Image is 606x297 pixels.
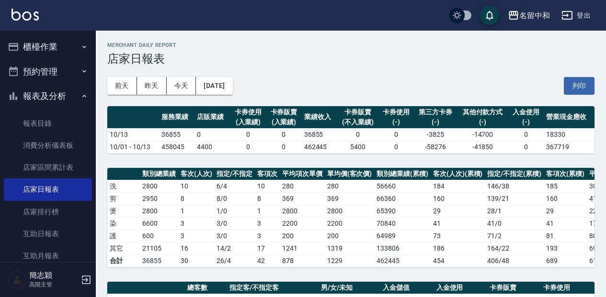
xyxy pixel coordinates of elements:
[268,107,299,117] div: 卡券販賣
[459,117,505,127] div: (-)
[485,242,544,254] td: 164 / 22
[140,254,178,267] td: 36855
[302,106,337,129] th: 業績收入
[485,254,544,267] td: 406/48
[159,128,194,141] td: 36855
[196,77,232,95] button: [DATE]
[214,242,255,254] td: 14 / 2
[107,242,140,254] td: 其它
[414,141,457,153] td: -58276
[325,180,375,192] td: 280
[214,168,255,180] th: 指定/不指定
[233,117,263,127] div: (入業績)
[544,141,595,153] td: 367719
[233,107,263,117] div: 卡券使用
[178,254,215,267] td: 30
[214,254,255,267] td: 26/4
[159,106,194,129] th: 服務業績
[544,217,587,230] td: 41
[431,217,485,230] td: 41
[544,192,587,205] td: 160
[159,141,194,153] td: 458045
[416,117,455,127] div: (-)
[280,168,325,180] th: 平均項次單價
[178,192,215,205] td: 8
[374,230,431,242] td: 64989
[510,107,541,117] div: 入金使用
[325,230,375,242] td: 200
[302,141,337,153] td: 462445
[280,180,325,192] td: 280
[485,168,544,180] th: 指定/不指定(累積)
[325,192,375,205] td: 369
[214,180,255,192] td: 6 / 4
[255,230,280,242] td: 3
[140,242,178,254] td: 21105
[414,128,457,141] td: -3825
[137,77,167,95] button: 昨天
[214,205,255,217] td: 1 / 0
[107,128,159,141] td: 10/13
[544,128,595,141] td: 18330
[107,77,137,95] button: 前天
[185,282,227,294] th: 總客數
[280,242,325,254] td: 1241
[4,223,92,245] a: 互助日報表
[194,106,230,129] th: 店販業績
[434,282,488,294] th: 入金使用
[280,192,325,205] td: 369
[431,242,485,254] td: 186
[544,205,587,217] td: 29
[280,205,325,217] td: 2800
[107,52,595,66] h3: 店家日報表
[4,245,92,267] a: 互助月報表
[214,192,255,205] td: 8 / 0
[504,6,554,25] button: 名留中和
[178,242,215,254] td: 16
[485,192,544,205] td: 139 / 21
[431,230,485,242] td: 73
[4,201,92,223] a: 店家排行榜
[374,168,431,180] th: 類別總業績(累積)
[4,112,92,134] a: 報表目錄
[457,128,508,141] td: -14700
[4,178,92,200] a: 店家日報表
[374,180,431,192] td: 56660
[544,254,587,267] td: 689
[255,180,280,192] td: 10
[4,84,92,109] button: 報表及分析
[485,205,544,217] td: 28 / 1
[230,141,266,153] td: 0
[255,168,280,180] th: 客項次
[374,242,431,254] td: 133806
[194,128,230,141] td: 0
[374,205,431,217] td: 65390
[431,180,485,192] td: 184
[431,168,485,180] th: 客次(人次)(累積)
[140,217,178,230] td: 6600
[107,42,595,48] h2: Merchant Daily Report
[544,168,587,180] th: 客項次(累積)
[4,59,92,84] button: 預約管理
[178,168,215,180] th: 客次(人次)
[107,217,140,230] td: 染
[214,230,255,242] td: 3 / 0
[302,128,337,141] td: 36855
[378,141,414,153] td: 0
[544,180,587,192] td: 185
[178,217,215,230] td: 3
[544,106,595,129] th: 營業現金應收
[337,128,378,141] td: 0
[431,192,485,205] td: 160
[519,10,550,22] div: 名留中和
[140,230,178,242] td: 600
[325,254,375,267] td: 1229
[380,282,434,294] th: 入金儲值
[319,282,380,294] th: 男/女/未知
[325,217,375,230] td: 2200
[178,205,215,217] td: 1
[255,254,280,267] td: 42
[178,180,215,192] td: 10
[266,128,301,141] td: 0
[280,217,325,230] td: 2200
